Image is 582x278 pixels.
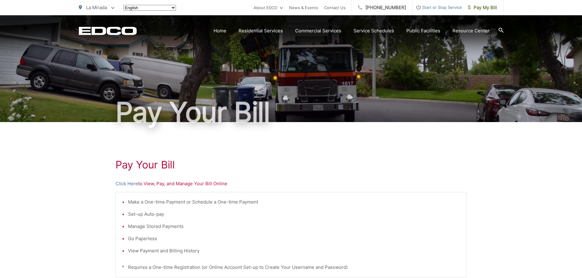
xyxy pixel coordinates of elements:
[86,5,107,10] span: La Mirada
[115,180,467,187] p: to View, Pay, and Manage Your Bill Online
[79,97,503,128] h1: Pay Your Bill
[123,5,176,11] select: Select a language
[406,27,440,34] a: Public Facilities
[324,4,346,11] a: Contact Us
[289,4,318,11] a: News & Events
[254,4,283,11] a: About EDCO
[353,27,394,34] a: Service Schedules
[239,27,283,34] a: Residential Services
[79,27,137,35] a: EDCD logo. Return to the homepage.
[115,159,467,171] h1: Pay Your Bill
[214,27,226,34] a: Home
[128,235,460,242] li: Go Paperless
[128,211,460,218] li: Set-up Auto-pay
[295,27,341,34] a: Commercial Services
[128,247,460,255] li: View Payment and Billing History
[122,264,460,271] p: * Requires a One-time Registration (or Online Account Set-up to Create Your Username and Password)
[452,27,489,34] a: Resource Center
[128,198,460,206] li: Make a One-time Payment or Schedule a One-time Payment
[115,180,138,187] a: Click Here
[468,4,497,11] span: Pay My Bill
[128,223,460,230] li: Manage Stored Payments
